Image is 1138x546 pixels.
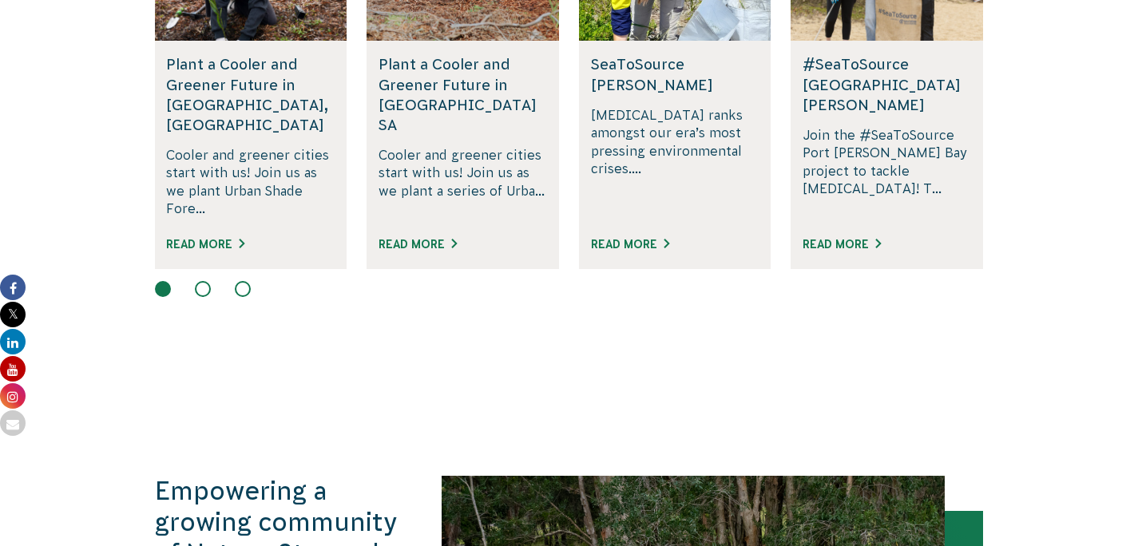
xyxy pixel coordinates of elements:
[379,238,457,251] a: Read More
[591,54,759,94] h5: SeaToSource [PERSON_NAME]
[166,146,335,218] p: Cooler and greener cities start with us! Join us as we plant Urban Shade Fore...
[166,54,335,135] h5: Plant a Cooler and Greener Future in [GEOGRAPHIC_DATA], [GEOGRAPHIC_DATA]
[803,126,971,218] p: Join the #SeaToSource Port [PERSON_NAME] Bay project to tackle [MEDICAL_DATA]! T...
[166,238,244,251] a: Read More
[379,146,547,218] p: Cooler and greener cities start with us! Join us as we plant a series of Urba...
[803,238,881,251] a: Read More
[591,238,669,251] a: Read More
[379,54,547,135] h5: Plant a Cooler and Greener Future in [GEOGRAPHIC_DATA] SA
[591,106,759,218] p: [MEDICAL_DATA] ranks amongst our era’s most pressing environmental crises....
[803,54,971,115] h5: #SeaToSource [GEOGRAPHIC_DATA][PERSON_NAME]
